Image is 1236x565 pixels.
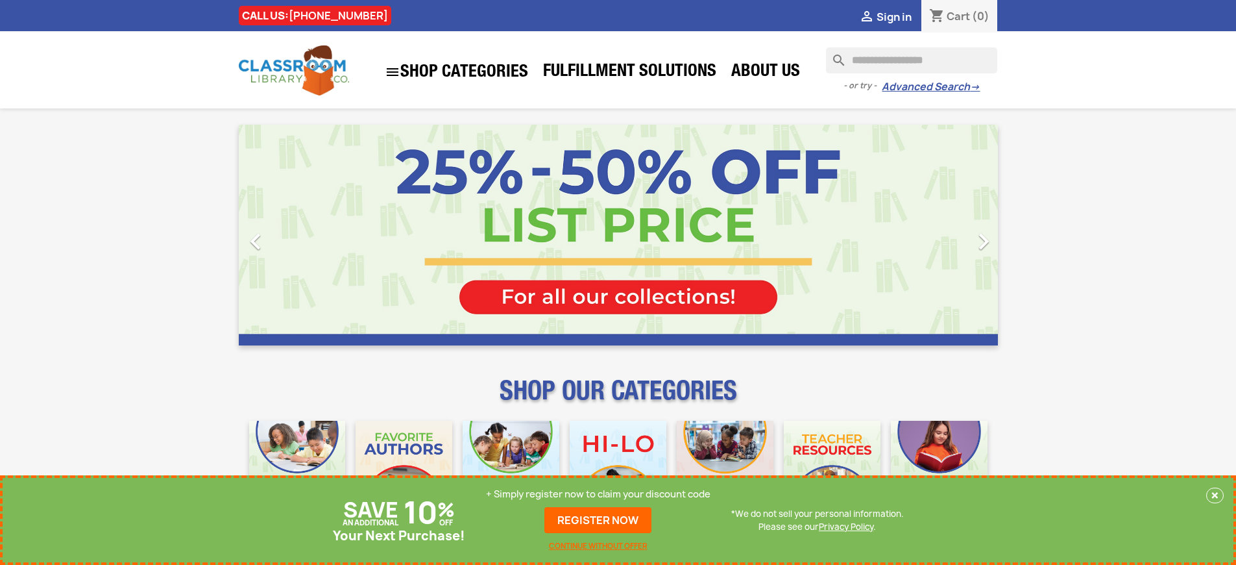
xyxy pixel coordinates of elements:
ul: Carousel container [239,125,998,345]
i: search [826,47,842,63]
i:  [859,10,875,25]
img: CLC_Phonics_And_Decodables_Mobile.jpg [463,421,559,518]
a: About Us [725,60,806,86]
img: CLC_Favorite_Authors_Mobile.jpg [356,421,452,518]
img: CLC_Bulk_Mobile.jpg [249,421,346,518]
input: Search [826,47,997,73]
p: SHOP OUR CATEGORIES [239,387,998,410]
span: Cart [947,9,970,23]
a: Advanced Search→ [882,81,980,94]
span: - or try - [843,79,882,92]
i:  [239,225,272,258]
a: SHOP CATEGORIES [378,58,535,86]
img: CLC_HiLo_Mobile.jpg [570,421,666,518]
span: (0) [972,9,989,23]
a: Fulfillment Solutions [537,60,723,86]
i: shopping_cart [929,9,945,25]
i:  [385,64,400,80]
img: CLC_Fiction_Nonfiction_Mobile.jpg [677,421,773,518]
span: Sign in [877,10,912,24]
i:  [967,225,1000,258]
span: → [970,81,980,94]
div: CALL US: [239,6,391,25]
a: Previous [239,125,353,345]
img: Classroom Library Company [239,45,349,95]
a:  Sign in [859,10,912,24]
img: CLC_Teacher_Resources_Mobile.jpg [784,421,880,518]
a: Next [884,125,998,345]
a: [PHONE_NUMBER] [289,8,388,23]
img: CLC_Dyslexia_Mobile.jpg [891,421,988,518]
